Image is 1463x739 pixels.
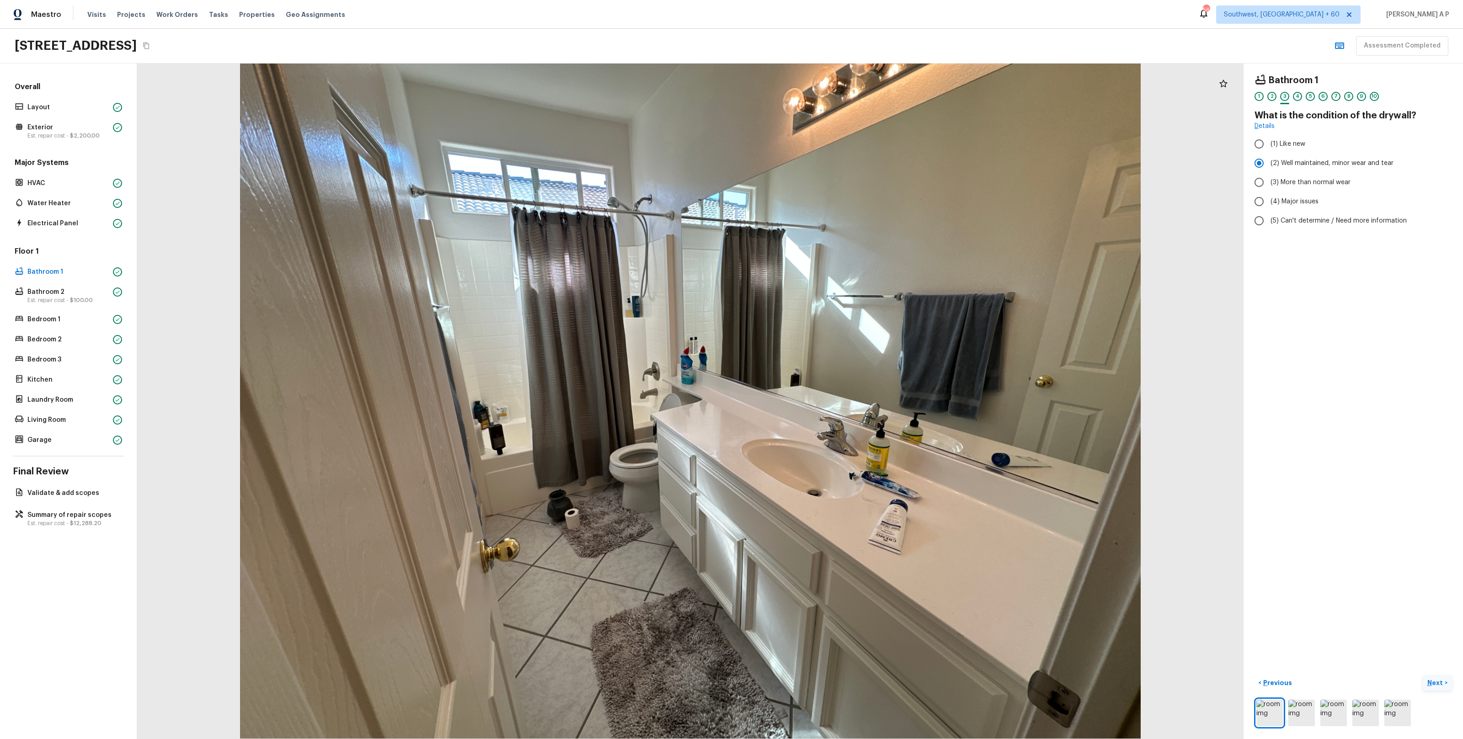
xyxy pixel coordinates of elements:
h4: What is the condition of the drywall? [1255,110,1452,122]
p: Exterior [27,123,109,132]
img: room img [1288,700,1315,726]
p: Est. repair cost - [27,132,109,139]
span: (2) Well maintained, minor wear and tear [1271,159,1394,168]
span: Tasks [209,11,228,18]
span: (5) Can't determine / Need more information [1271,216,1407,225]
span: (3) More than normal wear [1271,178,1351,187]
div: 4 [1293,92,1302,101]
p: Electrical Panel [27,219,109,228]
p: Est. repair cost - [27,520,118,527]
h4: Bathroom 1 [1268,74,1319,86]
div: 6 [1319,92,1328,101]
img: room img [1384,700,1411,726]
span: $12,288.20 [70,521,101,526]
h5: Overall [13,82,124,94]
button: Copy Address [140,40,152,52]
p: Kitchen [27,375,109,384]
p: Previous [1261,678,1292,687]
h2: [STREET_ADDRESS] [15,37,137,54]
button: <Previous [1255,675,1296,691]
span: Visits [87,10,106,19]
p: Laundry Room [27,395,109,404]
p: Living Room [27,415,109,425]
span: Southwest, [GEOGRAPHIC_DATA] + 60 [1224,10,1340,19]
img: room img [1256,700,1283,726]
div: 9 [1357,92,1366,101]
span: $2,200.00 [70,133,100,138]
img: room img [1352,700,1379,726]
p: Bedroom 1 [27,315,109,324]
p: Layout [27,103,109,112]
h5: Major Systems [13,158,124,170]
span: (4) Major issues [1271,197,1319,206]
p: Summary of repair scopes [27,510,118,520]
p: Bathroom 2 [27,287,109,297]
span: Properties [239,10,275,19]
div: 7 [1331,92,1340,101]
div: 8 [1344,92,1353,101]
p: Bedroom 3 [27,355,109,364]
div: 2 [1267,92,1276,101]
span: Projects [117,10,145,19]
p: Water Heater [27,199,109,208]
div: 10 [1370,92,1379,101]
h5: Floor 1 [13,246,124,258]
p: Est. repair cost - [27,297,109,304]
div: 1 [1255,92,1264,101]
div: 5 [1306,92,1315,101]
h4: Final Review [13,466,124,478]
a: Details [1255,122,1275,131]
p: Bedroom 2 [27,335,109,344]
span: Work Orders [156,10,198,19]
p: Next [1427,678,1445,687]
p: Bathroom 1 [27,267,109,276]
span: Geo Assignments [286,10,345,19]
div: 566 [1203,5,1209,15]
p: Garage [27,436,109,445]
span: [PERSON_NAME] A P [1383,10,1449,19]
div: 3 [1280,92,1289,101]
span: (1) Like new [1271,139,1305,149]
p: HVAC [27,179,109,188]
button: Next> [1423,675,1452,691]
span: $100.00 [70,298,93,303]
span: Maestro [31,10,61,19]
img: room img [1320,700,1347,726]
p: Validate & add scopes [27,489,118,498]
